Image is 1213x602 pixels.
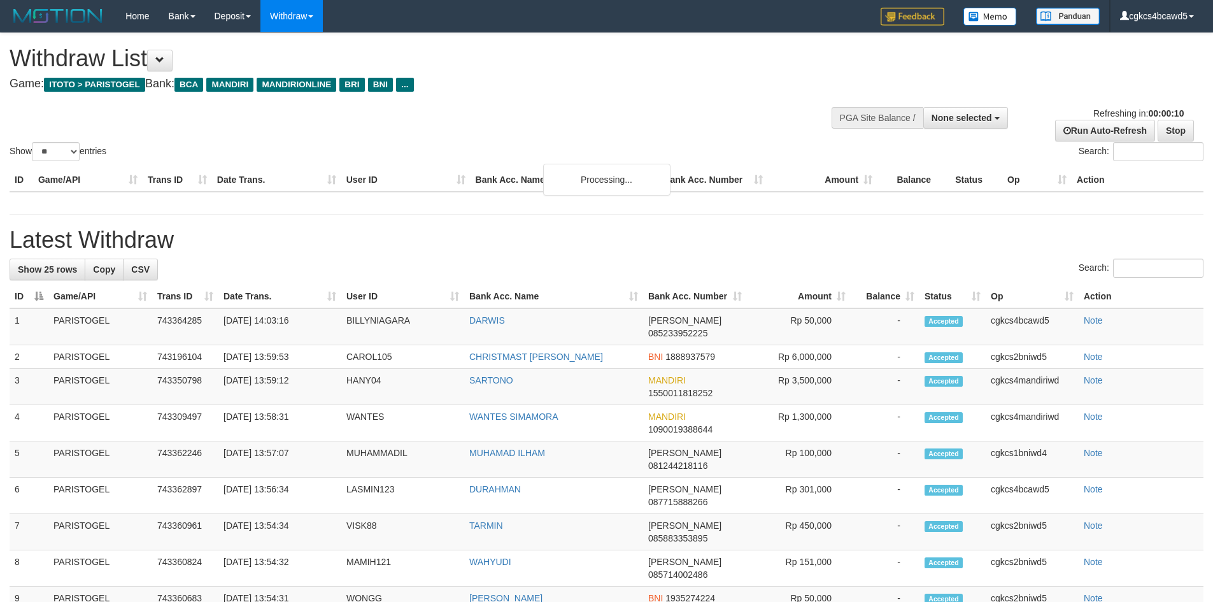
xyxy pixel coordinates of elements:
th: Status [950,168,1002,192]
span: BNI [368,78,393,92]
th: Op: activate to sort column ascending [986,285,1079,308]
td: [DATE] 13:56:34 [218,478,341,514]
h1: Latest Withdraw [10,227,1203,253]
label: Search: [1079,259,1203,278]
td: 743360961 [152,514,218,550]
th: Balance [877,168,950,192]
td: 743362246 [152,441,218,478]
td: 743362897 [152,478,218,514]
strong: 00:00:10 [1148,108,1184,118]
th: ID: activate to sort column descending [10,285,48,308]
span: CSV [131,264,150,275]
th: User ID: activate to sort column ascending [341,285,464,308]
a: Run Auto-Refresh [1055,120,1155,141]
span: Copy 085233952225 to clipboard [648,328,707,338]
th: Bank Acc. Name [471,168,659,192]
td: PARISTOGEL [48,345,152,369]
td: PARISTOGEL [48,441,152,478]
a: Note [1084,557,1103,567]
span: Copy 081244218116 to clipboard [648,461,707,471]
a: SARTONO [469,375,513,385]
td: [DATE] 13:54:34 [218,514,341,550]
th: ID [10,168,33,192]
td: Rp 50,000 [747,308,851,345]
td: - [851,345,919,369]
th: Bank Acc. Number: activate to sort column ascending [643,285,747,308]
td: CAROL105 [341,345,464,369]
input: Search: [1113,259,1203,278]
th: Balance: activate to sort column ascending [851,285,919,308]
th: Action [1079,285,1203,308]
img: panduan.png [1036,8,1100,25]
td: Rp 6,000,000 [747,345,851,369]
span: [PERSON_NAME] [648,520,721,531]
img: Button%20Memo.svg [963,8,1017,25]
span: Accepted [925,412,963,423]
span: [PERSON_NAME] [648,315,721,326]
span: Refreshing in: [1093,108,1184,118]
td: cgkcs4mandiriwd [986,405,1079,441]
td: [DATE] 13:57:07 [218,441,341,478]
td: 6 [10,478,48,514]
td: - [851,308,919,345]
span: ... [396,78,413,92]
td: PARISTOGEL [48,369,152,405]
td: HANY04 [341,369,464,405]
span: MANDIRI [206,78,253,92]
td: - [851,550,919,587]
span: MANDIRI [648,412,686,422]
td: Rp 450,000 [747,514,851,550]
td: Rp 3,500,000 [747,369,851,405]
span: BCA [174,78,203,92]
a: Note [1084,352,1103,362]
td: cgkcs4bcawd5 [986,308,1079,345]
td: cgkcs4bcawd5 [986,478,1079,514]
a: Show 25 rows [10,259,85,280]
td: VISK88 [341,514,464,550]
a: Note [1084,375,1103,385]
a: WANTES SIMAMORA [469,412,558,422]
span: Accepted [925,352,963,363]
td: PARISTOGEL [48,550,152,587]
span: BNI [648,352,663,362]
span: Copy 1550011818252 to clipboard [648,388,713,398]
a: DARWIS [469,315,505,326]
a: Note [1084,520,1103,531]
a: WAHYUDI [469,557,511,567]
td: 2 [10,345,48,369]
td: - [851,514,919,550]
td: Rp 100,000 [747,441,851,478]
a: Note [1084,412,1103,422]
span: Copy 1090019388644 to clipboard [648,424,713,434]
span: Show 25 rows [18,264,77,275]
td: 7 [10,514,48,550]
label: Search: [1079,142,1203,161]
td: PARISTOGEL [48,514,152,550]
span: Accepted [925,316,963,327]
a: TARMIN [469,520,503,531]
img: MOTION_logo.png [10,6,106,25]
div: Processing... [543,164,670,196]
a: Copy [85,259,124,280]
span: [PERSON_NAME] [648,484,721,494]
span: Copy [93,264,115,275]
th: Game/API [33,168,143,192]
td: PARISTOGEL [48,478,152,514]
td: - [851,478,919,514]
span: BRI [339,78,364,92]
div: PGA Site Balance / [832,107,923,129]
td: Rp 301,000 [747,478,851,514]
span: ITOTO > PARISTOGEL [44,78,145,92]
td: cgkcs4mandiriwd [986,369,1079,405]
th: Amount [768,168,877,192]
th: Game/API: activate to sort column ascending [48,285,152,308]
span: MANDIRI [648,375,686,385]
a: DURAHMAN [469,484,521,494]
td: [DATE] 13:58:31 [218,405,341,441]
th: Date Trans. [212,168,341,192]
td: - [851,405,919,441]
a: Note [1084,484,1103,494]
span: MANDIRIONLINE [257,78,336,92]
td: Rp 151,000 [747,550,851,587]
span: [PERSON_NAME] [648,448,721,458]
